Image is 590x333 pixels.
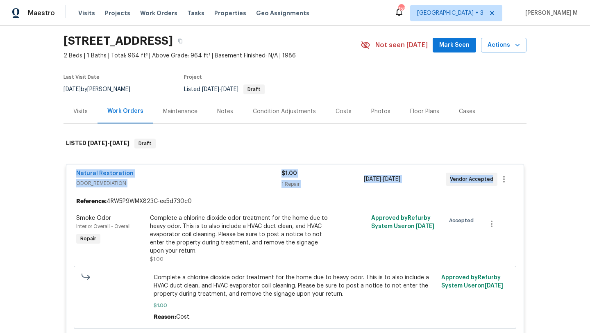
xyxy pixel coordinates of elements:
[417,9,483,17] span: [GEOGRAPHIC_DATA] + 3
[76,215,111,221] span: Smoke Odor
[76,197,107,205] b: Reference:
[522,9,578,17] span: [PERSON_NAME] M
[281,171,297,176] span: $1.00
[371,107,390,116] div: Photos
[439,40,470,50] span: Mark Seen
[64,130,526,157] div: LISTED [DATE]-[DATE]Draft
[76,171,134,176] a: Natural Restoration
[64,52,361,60] span: 2 Beds | 1 Baths | Total: 964 ft² | Above Grade: 964 ft² | Basement Finished: N/A | 1986
[154,301,437,310] span: $1.00
[371,215,434,229] span: Approved by Refurby System User on
[410,107,439,116] div: Floor Plans
[64,87,81,92] span: [DATE]
[375,41,428,49] span: Not seen [DATE]
[107,107,143,115] div: Work Orders
[450,175,497,183] span: Vendor Accepted
[253,107,316,116] div: Condition Adjustments
[449,217,477,225] span: Accepted
[150,257,163,262] span: $1.00
[184,75,202,80] span: Project
[78,9,95,17] span: Visits
[416,224,434,229] span: [DATE]
[64,84,140,94] div: by [PERSON_NAME]
[244,87,264,92] span: Draft
[202,87,219,92] span: [DATE]
[110,140,129,146] span: [DATE]
[441,275,503,289] span: Approved by Refurby System User on
[88,140,107,146] span: [DATE]
[214,9,246,17] span: Properties
[459,107,475,116] div: Cases
[73,107,88,116] div: Visits
[481,38,526,53] button: Actions
[154,274,437,298] span: Complete a chlorine dioxide odor treatment for the home due to heavy odor. This is to also includ...
[256,9,309,17] span: Geo Assignments
[187,10,204,16] span: Tasks
[184,87,265,92] span: Listed
[217,107,233,116] div: Notes
[76,179,281,187] span: ODOR_REMEDIATION
[383,176,400,182] span: [DATE]
[163,107,197,116] div: Maintenance
[173,34,188,48] button: Copy Address
[150,214,329,255] div: Complete a chlorine dioxide odor treatment for the home due to heavy odor. This is to also includ...
[66,194,524,209] div: 4RW5P9WMX823C-ee5d730c0
[485,283,503,289] span: [DATE]
[364,176,381,182] span: [DATE]
[176,314,191,320] span: Cost.
[88,140,129,146] span: -
[64,37,173,45] h2: [STREET_ADDRESS]
[76,224,131,229] span: Interior Overall - Overall
[202,87,238,92] span: -
[135,139,155,148] span: Draft
[105,9,130,17] span: Projects
[66,139,129,148] h6: LISTED
[77,235,100,243] span: Repair
[398,5,404,13] div: 159
[488,40,520,50] span: Actions
[28,9,55,17] span: Maestro
[364,175,400,183] span: -
[140,9,177,17] span: Work Orders
[281,180,363,188] div: 1 Repair
[154,314,176,320] span: Reason:
[221,87,238,92] span: [DATE]
[336,107,352,116] div: Costs
[433,38,476,53] button: Mark Seen
[64,75,100,80] span: Last Visit Date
